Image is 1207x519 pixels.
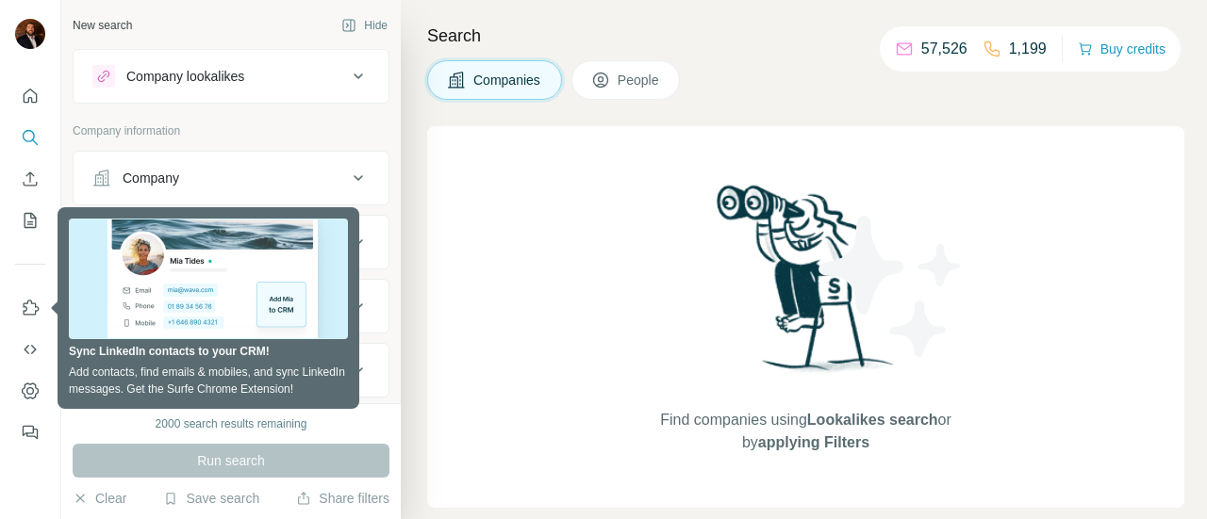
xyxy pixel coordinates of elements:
button: My lists [15,203,45,237]
button: Save search [163,489,259,508]
img: Avatar [15,19,45,49]
div: Annual revenue ($) [123,361,235,380]
div: Company lookalikes [126,67,244,86]
div: New search [73,17,132,34]
button: Dashboard [15,374,45,408]
div: Industry [123,233,170,251]
button: Buy credits [1078,36,1166,62]
span: People [618,71,661,89]
button: Clear [73,489,126,508]
span: Lookalikes search [807,412,938,428]
div: Company [123,169,179,187]
div: HQ location [123,297,191,316]
button: Company lookalikes [74,54,389,99]
button: Annual revenue ($) [74,348,389,393]
button: Feedback [15,415,45,449]
p: Company information [73,122,389,139]
button: Share filters [296,489,389,508]
span: applying Filters [758,434,869,450]
p: 57,526 [921,38,967,60]
p: 1,199 [1009,38,1047,60]
div: 2000 search results remaining [156,415,307,432]
button: Enrich CSV [15,162,45,196]
button: Company [74,155,389,201]
button: Industry [74,219,389,265]
button: Search [15,121,45,154]
button: Use Surfe API [15,332,45,366]
h4: Search [427,23,1184,49]
span: Companies [473,71,542,89]
button: Quick start [15,79,45,113]
img: Surfe Illustration - Woman searching with binoculars [708,180,904,390]
button: Hide [328,11,401,40]
button: Use Surfe on LinkedIn [15,291,45,325]
span: Find companies using or by [654,409,956,454]
button: HQ location [74,284,389,329]
img: Surfe Illustration - Stars [806,202,976,371]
